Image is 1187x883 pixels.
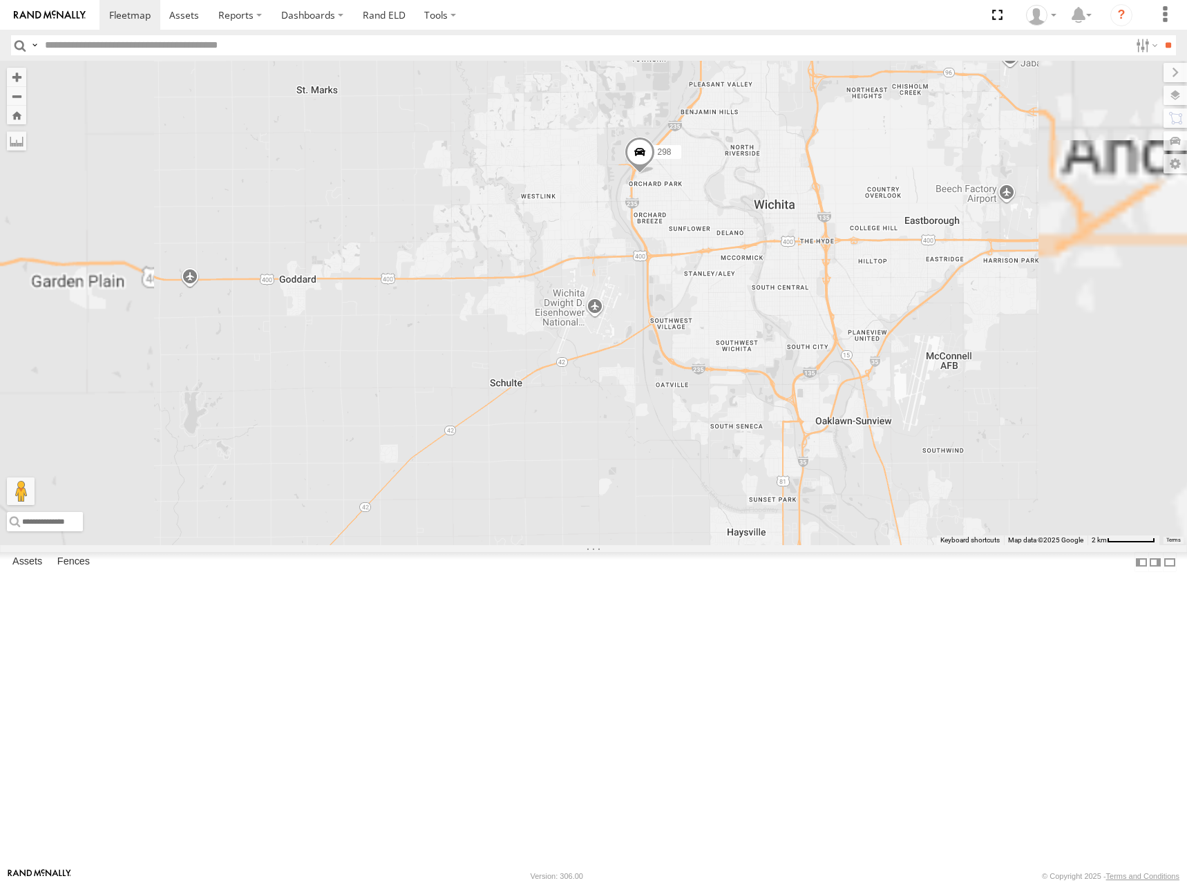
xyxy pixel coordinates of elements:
button: Map Scale: 2 km per 66 pixels [1088,535,1159,545]
label: Search Query [29,35,40,55]
i: ? [1110,4,1132,26]
img: rand-logo.svg [14,10,86,20]
button: Keyboard shortcuts [940,535,1000,545]
label: Measure [7,131,26,151]
div: Version: 306.00 [531,872,583,880]
span: 2 km [1092,536,1107,544]
a: Terms (opens in new tab) [1166,537,1181,542]
label: Dock Summary Table to the Right [1148,552,1162,572]
label: Dock Summary Table to the Left [1134,552,1148,572]
label: Map Settings [1164,154,1187,173]
label: Search Filter Options [1130,35,1160,55]
button: Zoom in [7,68,26,86]
a: Visit our Website [8,869,71,883]
span: Map data ©2025 Google [1008,536,1083,544]
a: Terms and Conditions [1106,872,1179,880]
label: Assets [6,553,49,572]
button: Drag Pegman onto the map to open Street View [7,477,35,505]
div: Shane Miller [1021,5,1061,26]
span: 298 [658,146,672,156]
label: Hide Summary Table [1163,552,1177,572]
button: Zoom Home [7,106,26,124]
div: © Copyright 2025 - [1042,872,1179,880]
label: Fences [50,553,97,572]
button: Zoom out [7,86,26,106]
